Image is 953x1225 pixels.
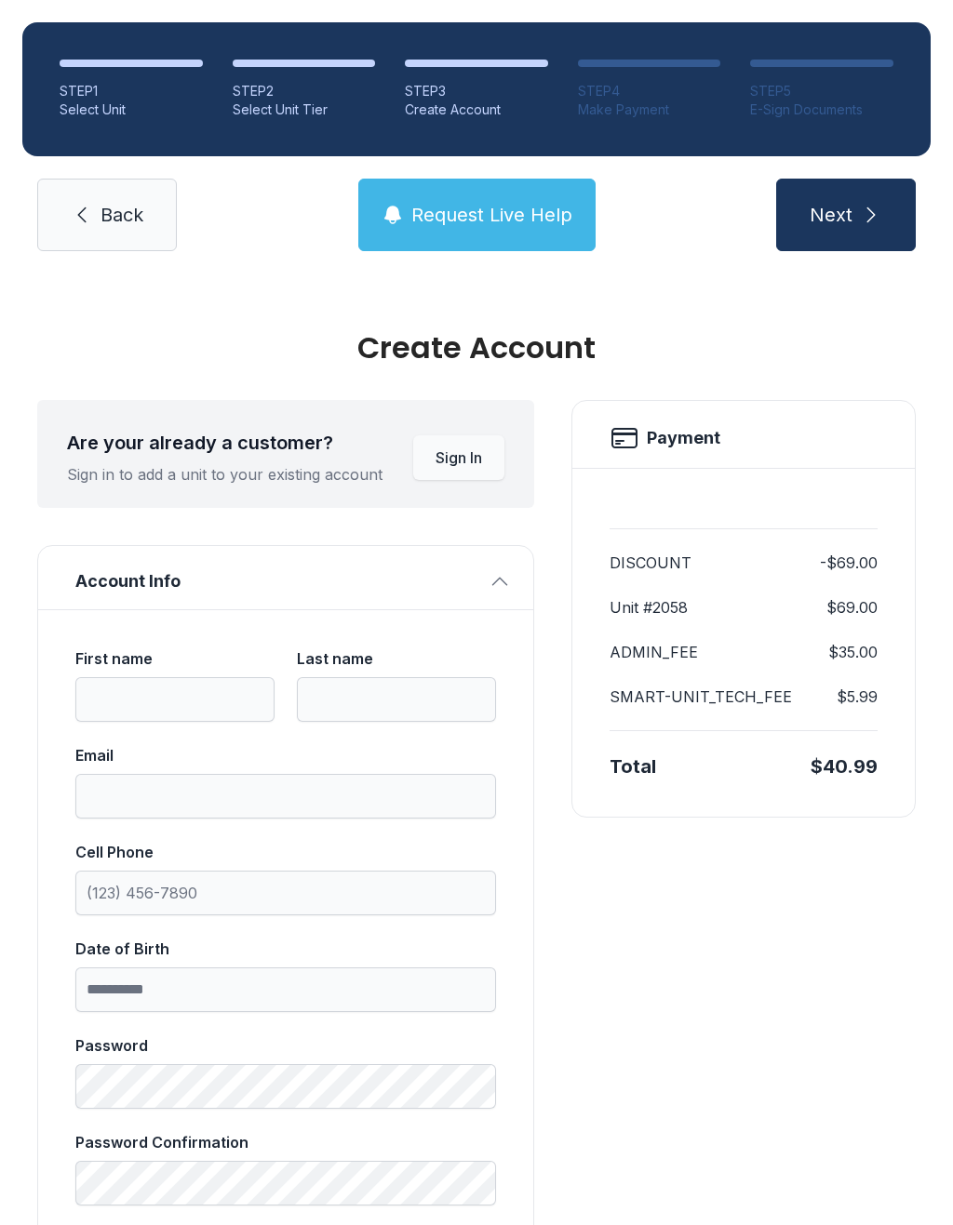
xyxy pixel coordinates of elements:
[233,82,376,100] div: STEP 2
[75,841,496,863] div: Cell Phone
[75,1064,496,1109] input: Password
[811,753,878,779] div: $40.99
[610,596,688,619] dt: Unit #2058
[297,677,496,722] input: Last name
[610,686,792,708] dt: SMART-UNIT_TECH_FEE
[828,641,878,663] dd: $35.00
[578,100,721,119] div: Make Payment
[75,677,275,722] input: First name
[837,686,878,708] dd: $5.99
[411,202,572,228] span: Request Live Help
[750,82,893,100] div: STEP 5
[75,744,496,766] div: Email
[750,100,893,119] div: E-Sign Documents
[37,333,916,363] div: Create Account
[75,967,496,1012] input: Date of Birth
[75,647,275,670] div: First name
[436,446,482,469] span: Sign In
[75,871,496,915] input: Cell Phone
[75,774,496,819] input: Email
[75,1161,496,1205] input: Password Confirmation
[75,568,481,594] span: Account Info
[297,647,496,670] div: Last name
[578,82,721,100] div: STEP 4
[60,100,203,119] div: Select Unit
[810,202,852,228] span: Next
[610,552,691,574] dt: DISCOUNT
[75,1034,496,1057] div: Password
[820,552,878,574] dd: -$69.00
[75,1131,496,1153] div: Password Confirmation
[405,82,548,100] div: STEP 3
[826,596,878,619] dd: $69.00
[67,430,383,456] div: Are your already a customer?
[610,641,698,663] dt: ADMIN_FEE
[610,753,656,779] div: Total
[67,463,383,486] div: Sign in to add a unit to your existing account
[38,546,533,609] button: Account Info
[60,82,203,100] div: STEP 1
[405,100,548,119] div: Create Account
[101,202,143,228] span: Back
[233,100,376,119] div: Select Unit Tier
[75,938,496,960] div: Date of Birth
[647,425,720,451] h2: Payment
